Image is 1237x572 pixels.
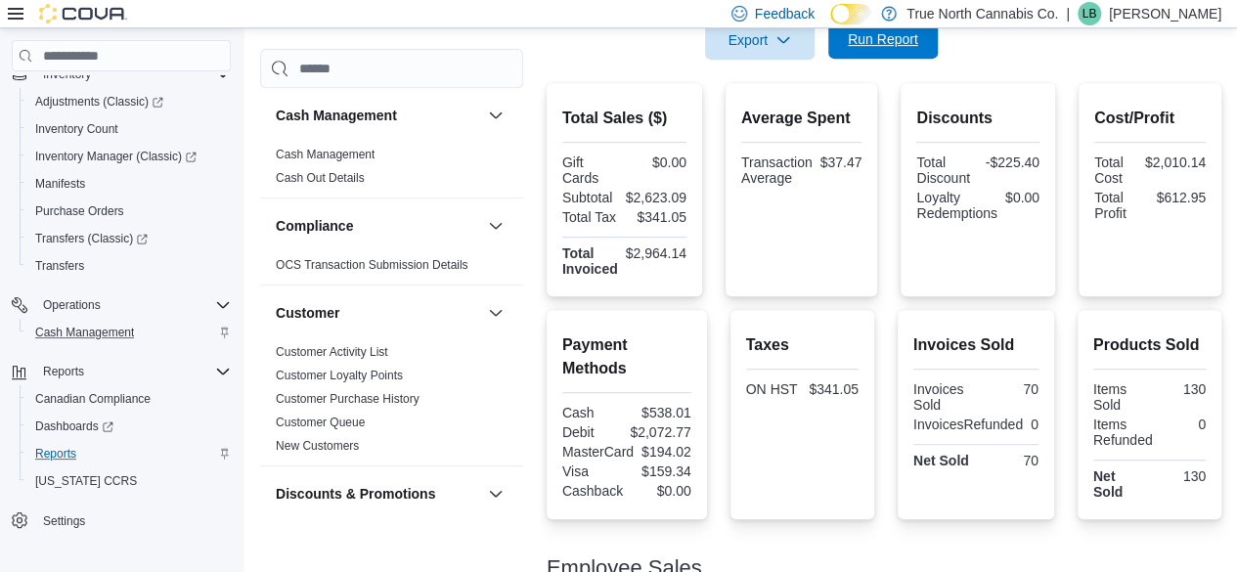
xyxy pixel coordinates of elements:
[27,387,231,411] span: Canadian Compliance
[1153,381,1206,397] div: 130
[35,509,93,533] a: Settings
[1005,190,1039,205] div: $0.00
[741,107,861,130] h2: Average Spent
[746,333,859,357] h2: Taxes
[27,415,231,438] span: Dashboards
[1093,468,1123,500] strong: Net Sold
[276,106,480,125] button: Cash Management
[913,333,1038,357] h2: Invoices Sold
[35,293,231,317] span: Operations
[276,257,468,273] span: OCS Transaction Submission Details
[1094,107,1206,130] h2: Cost/Profit
[20,252,239,280] button: Transfers
[562,190,618,205] div: Subtotal
[484,104,508,127] button: Cash Management
[626,190,686,205] div: $2,623.09
[1093,333,1206,357] h2: Products Sold
[980,381,1038,397] div: 70
[35,325,134,340] span: Cash Management
[562,424,622,440] div: Debit
[4,291,239,319] button: Operations
[276,368,403,383] span: Customer Loyalty Points
[276,416,365,429] a: Customer Queue
[4,506,239,535] button: Settings
[20,225,239,252] a: Transfers (Classic)
[913,417,1023,432] div: InvoicesRefunded
[35,176,85,192] span: Manifests
[20,115,239,143] button: Inventory Count
[4,358,239,385] button: Reports
[27,442,84,465] a: Reports
[276,303,339,323] h3: Customer
[562,444,634,460] div: MasterCard
[741,154,813,186] div: Transaction Average
[27,227,231,250] span: Transfers (Classic)
[27,321,231,344] span: Cash Management
[1082,2,1097,25] span: LB
[484,482,508,506] button: Discounts & Promotions
[276,391,420,407] span: Customer Purchase History
[631,483,690,499] div: $0.00
[27,469,231,493] span: Washington CCRS
[35,149,197,164] span: Inventory Manager (Classic)
[35,473,137,489] span: [US_STATE] CCRS
[562,463,623,479] div: Visa
[276,258,468,272] a: OCS Transaction Submission Details
[27,199,132,223] a: Purchase Orders
[916,107,1039,130] h2: Discounts
[27,442,231,465] span: Reports
[562,405,623,420] div: Cash
[276,392,420,406] a: Customer Purchase History
[35,360,231,383] span: Reports
[626,245,686,261] div: $2,964.14
[276,484,480,504] button: Discounts & Promotions
[276,415,365,430] span: Customer Queue
[484,214,508,238] button: Compliance
[276,171,365,185] a: Cash Out Details
[27,90,231,113] span: Adjustments (Classic)
[20,319,239,346] button: Cash Management
[276,369,403,382] a: Customer Loyalty Points
[562,333,691,380] h2: Payment Methods
[27,172,231,196] span: Manifests
[35,418,113,434] span: Dashboards
[276,216,480,236] button: Compliance
[913,453,969,468] strong: Net Sold
[27,254,92,278] a: Transfers
[1145,154,1206,170] div: $2,010.14
[35,94,163,110] span: Adjustments (Classic)
[260,253,523,285] div: Compliance
[830,24,831,25] span: Dark Mode
[755,4,815,23] span: Feedback
[276,345,388,359] a: Customer Activity List
[27,117,231,141] span: Inventory Count
[27,321,142,344] a: Cash Management
[1093,381,1146,413] div: Items Sold
[20,467,239,495] button: [US_STATE] CCRS
[1093,417,1153,448] div: Items Refunded
[20,385,239,413] button: Canadian Compliance
[1160,417,1206,432] div: 0
[1094,154,1137,186] div: Total Cost
[276,106,397,125] h3: Cash Management
[484,301,508,325] button: Customer
[35,258,84,274] span: Transfers
[39,4,127,23] img: Cova
[20,440,239,467] button: Reports
[27,117,126,141] a: Inventory Count
[27,145,231,168] span: Inventory Manager (Classic)
[27,90,171,113] a: Adjustments (Classic)
[27,199,231,223] span: Purchase Orders
[1153,468,1206,484] div: 130
[20,88,239,115] a: Adjustments (Classic)
[562,154,621,186] div: Gift Cards
[630,424,690,440] div: $2,072.77
[43,297,101,313] span: Operations
[276,439,359,453] a: New Customers
[276,148,375,161] a: Cash Management
[980,453,1038,468] div: 70
[705,21,815,60] button: Export
[35,293,109,317] button: Operations
[628,209,686,225] div: $341.05
[562,245,618,277] strong: Total Invoiced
